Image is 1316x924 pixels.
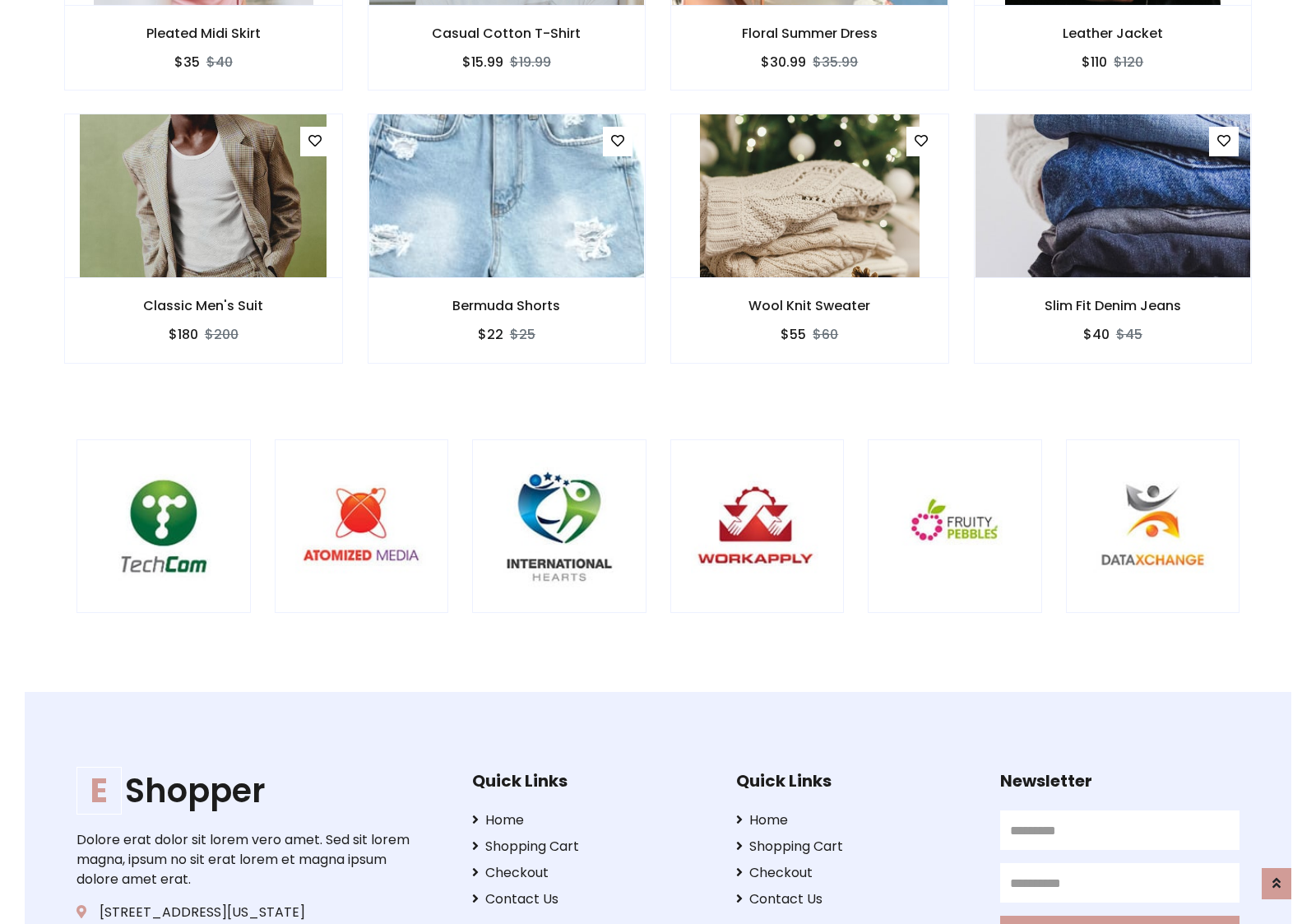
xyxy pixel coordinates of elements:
del: $40 [206,53,233,72]
a: Shopping Cart [736,837,975,857]
a: Contact Us [472,889,711,909]
a: Home [736,810,975,830]
del: $19.99 [510,53,551,72]
del: $60 [813,325,838,344]
h6: Bermuda Shorts [368,298,646,313]
p: [STREET_ADDRESS][US_STATE] [76,903,420,922]
h6: $22 [478,327,503,342]
h6: $110 [1082,54,1107,70]
del: $45 [1116,325,1142,344]
h5: Quick Links [736,771,975,791]
h6: Pleated Midi Skirt [65,26,342,41]
h6: $55 [781,327,806,342]
p: Dolore erat dolor sit lorem vero amet. Sed sit lorem magna, ipsum no sit erat lorem et magna ipsu... [76,830,420,889]
del: $35.99 [813,53,858,72]
a: Checkout [736,863,975,883]
a: EShopper [76,771,420,810]
h6: Leather Jacket [975,26,1252,41]
h1: Shopper [76,771,420,810]
h5: Newsletter [1000,771,1240,791]
span: E [76,767,122,815]
h6: $180 [169,327,198,342]
h6: $30.99 [761,54,806,70]
h6: $35 [174,54,200,70]
a: Home [472,810,711,830]
h6: Slim Fit Denim Jeans [975,298,1252,313]
del: $25 [510,325,535,344]
h5: Quick Links [472,771,711,791]
h6: Classic Men's Suit [65,298,342,313]
h6: Floral Summer Dress [671,26,948,41]
a: Contact Us [736,889,975,909]
h6: Wool Knit Sweater [671,298,948,313]
a: Shopping Cart [472,837,711,857]
del: $120 [1114,53,1143,72]
h6: $15.99 [462,54,503,70]
h6: Casual Cotton T-Shirt [368,26,646,41]
h6: $40 [1083,327,1110,342]
a: Checkout [472,863,711,883]
del: $200 [205,325,239,344]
